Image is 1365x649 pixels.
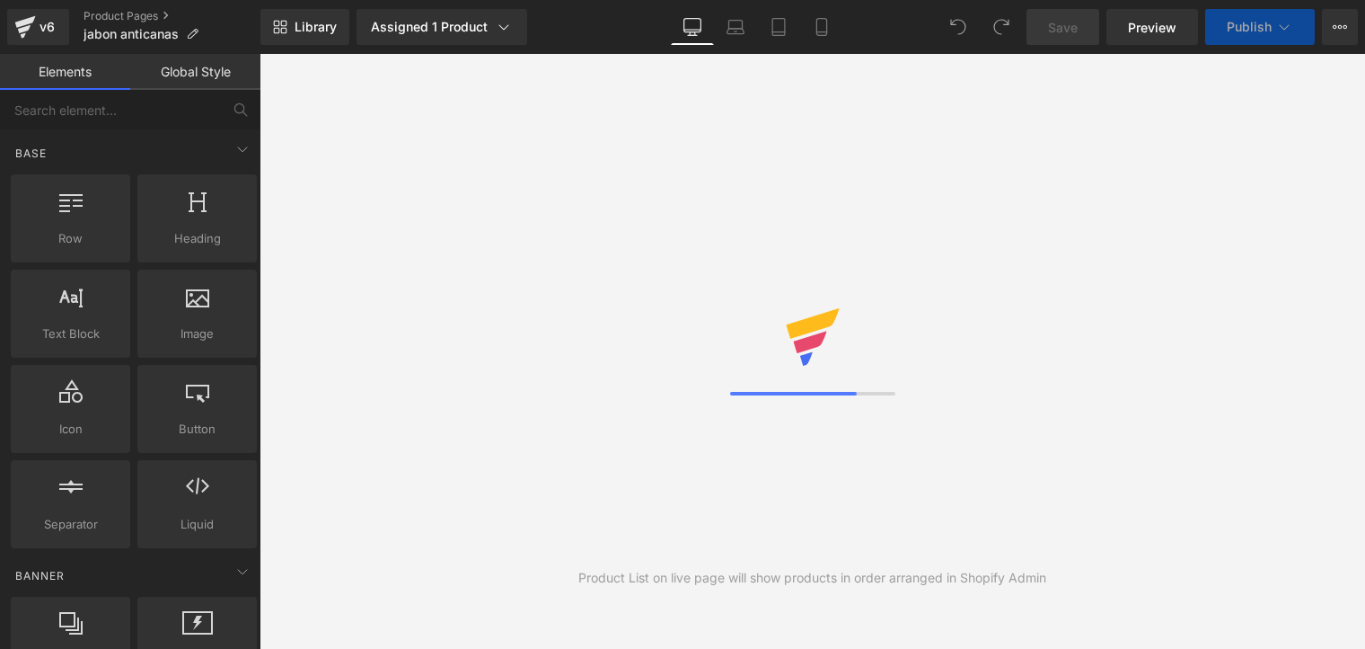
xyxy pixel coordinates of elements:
a: Tablet [757,9,800,45]
button: Redo [983,9,1019,45]
a: Global Style [130,54,260,90]
span: Liquid [143,515,251,534]
button: Publish [1205,9,1315,45]
span: Text Block [16,324,125,343]
span: Banner [13,567,66,584]
span: Preview [1128,18,1176,37]
div: Product List on live page will show products in order arranged in Shopify Admin [578,568,1046,588]
span: Button [143,420,251,439]
span: Publish [1227,20,1272,34]
span: Image [143,324,251,343]
button: More [1322,9,1358,45]
a: Product Pages [84,9,260,23]
span: Icon [16,420,125,439]
span: Save [1048,18,1078,37]
a: Mobile [800,9,843,45]
span: Row [16,229,125,248]
span: Library [295,19,337,35]
a: Preview [1106,9,1198,45]
a: New Library [260,9,349,45]
a: v6 [7,9,69,45]
span: Heading [143,229,251,248]
a: Laptop [714,9,757,45]
div: Assigned 1 Product [371,18,513,36]
div: v6 [36,15,58,39]
span: Base [13,145,48,162]
span: jabon anticanas [84,27,179,41]
button: Undo [940,9,976,45]
span: Separator [16,515,125,534]
a: Desktop [671,9,714,45]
